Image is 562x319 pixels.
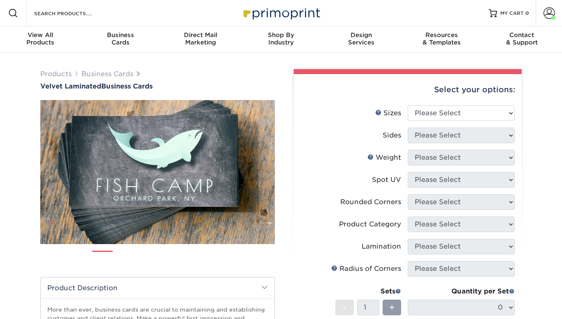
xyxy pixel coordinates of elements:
a: Direct MailMarketing [160,26,241,53]
span: 0 [525,10,529,16]
div: Select your options: [300,74,515,105]
div: & Templates [402,31,482,46]
a: Business Cards [81,70,133,78]
span: - [343,301,346,314]
a: Products [40,70,72,78]
div: Sizes [375,108,401,118]
img: Business Cards 04 [175,247,195,268]
div: Cards [80,31,160,46]
input: SEARCH PRODUCTS..... [33,8,114,18]
div: Industry [241,31,321,46]
div: Spot UV [372,175,401,185]
a: Resources& Templates [402,26,482,53]
span: Velvet Laminated [40,82,101,90]
div: Marketing [160,31,241,46]
div: Weight [367,153,401,163]
div: Rounded Corners [340,197,401,207]
span: Resources [402,31,482,39]
a: Shop ByIndustry [241,26,321,53]
img: Business Cards 03 [147,247,168,268]
h1: Business Cards [40,82,275,90]
div: Radius of Corners [331,264,401,274]
span: Contact [482,31,562,39]
img: Primoprint [240,4,322,22]
div: Services [321,31,402,46]
a: Velvet LaminatedBusiness Cards [40,82,275,90]
span: + [389,301,395,314]
div: Sides [383,130,401,140]
img: Velvet Laminated 01 [40,55,275,289]
div: Quantity per Set [408,286,515,296]
div: Product Category [339,219,401,229]
a: Contact& Support [482,26,562,53]
a: BusinessCards [80,26,160,53]
span: MY CART [500,10,524,17]
div: Lamination [362,242,401,251]
img: Business Cards 05 [202,247,223,268]
img: Business Cards 01 [92,248,113,268]
img: Business Cards 02 [120,247,140,268]
span: Business [80,31,160,39]
h2: Product Description [41,277,274,298]
div: Sets [335,286,401,296]
span: Shop By [241,31,321,39]
span: Design [321,31,402,39]
a: DesignServices [321,26,402,53]
span: Direct Mail [160,31,241,39]
div: & Support [482,31,562,46]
